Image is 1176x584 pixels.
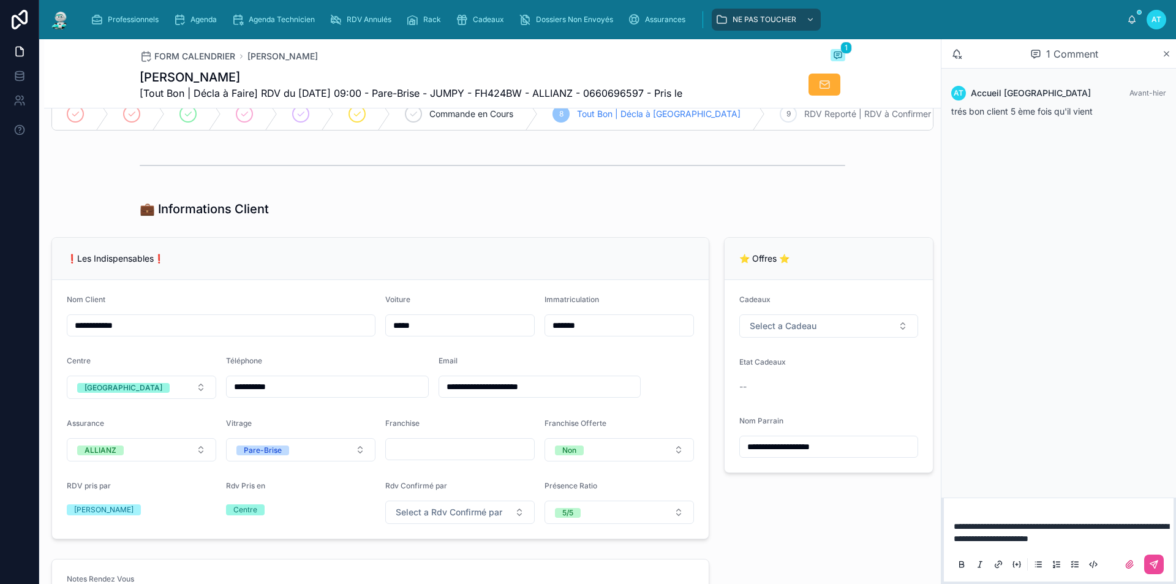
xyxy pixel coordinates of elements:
div: Pare-Brise [244,446,282,455]
span: Notes Rendez Vous [67,574,134,583]
span: Voiture [385,295,410,304]
a: Rack [402,9,450,31]
img: App logo [49,10,71,29]
span: Nom Client [67,295,105,304]
div: Non [562,446,576,455]
div: ALLIANZ [85,446,116,455]
div: 5/5 [562,508,573,518]
span: Cadeaux [739,295,771,304]
h1: [PERSON_NAME] [140,69,682,86]
span: RDV Annulés [347,15,391,25]
span: Présence Ratio [545,481,597,490]
span: AT [1151,15,1161,25]
span: 8 [559,109,563,119]
span: Avant-hier [1129,88,1166,97]
span: AT [954,88,963,98]
span: Centre [67,356,91,365]
button: Select Button [67,376,216,399]
span: Rack [423,15,441,25]
button: Select Button [226,438,375,461]
span: 9 [786,109,791,119]
span: RDV Reporté | RDV à Confirmer [804,108,931,120]
a: RDV Annulés [326,9,400,31]
span: Etat Cadeaux [739,357,786,366]
span: Nom Parrain [739,416,783,425]
span: Cadeaux [473,15,504,25]
a: Cadeaux [452,9,513,31]
span: Téléphone [226,356,262,365]
span: trés bon client 5 ème fois qu'il vient [951,106,1093,116]
button: 1 [831,49,845,64]
a: Professionnels [87,9,167,31]
span: Vitrage [226,419,252,428]
span: 1 [840,42,852,54]
span: ⭐ Offres ⭐ [739,253,790,264]
span: NE PAS TOUCHER [733,15,796,25]
span: 1 Comment [1046,47,1098,61]
button: Select Button [739,314,918,338]
button: Select Button [67,438,216,461]
a: FORM CALENDRIER [140,50,235,63]
a: Agenda Technicien [228,9,323,31]
span: -- [739,381,747,393]
span: Commande en Cours [429,108,513,120]
span: Select a Cadeau [750,320,816,332]
a: Assurances [624,9,694,31]
span: FORM CALENDRIER [154,50,235,63]
span: Dossiers Non Envoyés [536,15,613,25]
a: Dossiers Non Envoyés [515,9,622,31]
span: ❗Les Indispensables❗ [67,253,164,264]
span: Franchise Offerte [545,419,606,428]
button: Select Button [545,501,694,524]
span: Agenda [190,15,217,25]
span: RDV pris par [67,481,111,490]
span: Select a Rdv Confirmé par [396,506,502,518]
span: Tout Bon | Décla à [GEOGRAPHIC_DATA] [577,108,741,120]
div: [GEOGRAPHIC_DATA] [85,383,162,393]
span: Rdv Pris en [226,481,265,490]
div: Centre [233,504,257,515]
span: Assurance [67,419,104,428]
span: Agenda Technicien [249,15,315,25]
span: Immatriculation [545,295,599,304]
button: Select Button [545,438,694,461]
a: Agenda [170,9,225,31]
span: Email [439,356,458,365]
span: Assurances [645,15,685,25]
button: Select Button [385,501,535,524]
span: Franchise [385,419,420,428]
a: [PERSON_NAME] [247,50,318,63]
span: Professionnels [108,15,159,25]
a: NE PAS TOUCHER [712,9,821,31]
span: Accueil [GEOGRAPHIC_DATA] [971,87,1091,99]
h1: 💼 Informations Client [140,200,269,218]
span: Rdv Confirmé par [385,481,447,490]
span: [Tout Bon | Décla à Faire] RDV du [DATE] 09:00 - Pare-Brise - JUMPY - FH424BW - ALLIANZ - 0660696... [140,86,682,100]
div: [PERSON_NAME] [74,504,134,515]
div: scrollable content [81,6,1127,33]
